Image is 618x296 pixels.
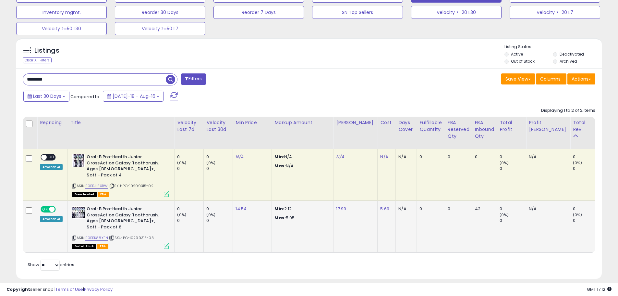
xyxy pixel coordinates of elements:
div: 0 [419,206,440,212]
div: Total Rev. [573,119,597,133]
small: (0%) [573,160,582,165]
div: 0 [573,154,599,160]
label: Archived [560,58,577,64]
div: 0 [177,166,203,172]
label: Out of Stock [511,58,535,64]
div: 0 [500,218,526,224]
div: 0 [206,218,233,224]
div: N/A [529,206,565,212]
button: Reorder 30 Days [115,6,205,19]
div: FBA Reserved Qty [448,119,469,140]
div: 0 [206,206,233,212]
p: Listing States: [504,44,602,50]
a: N/A [236,154,243,160]
div: N/A [398,206,412,212]
button: Velocity >=50 L30 [16,22,107,35]
div: Title [70,119,172,126]
span: Compared to: [70,94,100,100]
button: Actions [567,73,595,84]
p: N/A [274,154,328,160]
small: (0%) [573,212,582,217]
div: 0 [475,154,492,160]
a: 14.54 [236,206,247,212]
div: 0 [419,154,440,160]
button: Filters [181,73,206,85]
span: ON [41,207,49,212]
div: Markup Amount [274,119,331,126]
div: 0 [206,166,233,172]
b: Oral-B Pro-Health Junior CrossAction Galaxy Toothbrush, Ages [DEMOGRAPHIC_DATA]+, Soft - Pack of 4 [87,154,165,180]
div: Amazon AI [40,216,63,222]
strong: Max: [274,215,286,221]
span: Columns [540,76,561,82]
span: | SKU: PG-10299315-03 [109,235,154,240]
button: [DATE]-18 - Aug-16 [103,91,164,102]
strong: Copyright [6,286,30,292]
p: N/A [274,163,328,169]
div: 0 [177,218,203,224]
div: Fulfillable Quantity [419,119,442,133]
h5: Listings [34,46,59,55]
div: 0 [573,206,599,212]
div: 42 [475,206,492,212]
span: Show: entries [28,262,74,268]
span: OFF [47,155,57,160]
button: Reorder 7 Days [213,6,304,19]
span: FBA [97,244,108,249]
button: Last 30 Days [23,91,69,102]
label: Deactivated [560,51,584,57]
div: ASIN: [72,154,169,196]
div: 0 [500,154,526,160]
span: All listings that are unavailable for purchase on Amazon for any reason other than out-of-stock [72,192,97,197]
a: B0BBJLSXRW [85,183,108,189]
div: 0 [448,206,467,212]
div: [PERSON_NAME] [336,119,375,126]
strong: Min: [274,154,284,160]
div: Velocity Last 7d [177,119,201,133]
span: All listings that are currently out of stock and unavailable for purchase on Amazon [72,244,96,249]
button: Columns [536,73,566,84]
div: 0 [500,206,526,212]
span: FBA [98,192,109,197]
div: Repricing [40,119,65,126]
a: N/A [380,154,388,160]
span: | SKU: PG-10299315-02 [109,183,153,188]
div: 0 [448,154,467,160]
button: Velocity >=50 L7 [115,22,205,35]
img: 61brz2J5lqL._SL40_.jpg [72,154,85,167]
button: Velocity >=20 L7 [510,6,600,19]
div: N/A [398,154,412,160]
small: (0%) [206,160,215,165]
div: ASIN: [72,206,169,248]
span: 2025-09-16 17:12 GMT [587,286,612,292]
div: N/A [529,154,565,160]
div: Clear All Filters [23,57,52,63]
div: 0 [573,218,599,224]
div: Displaying 1 to 2 of 2 items [541,108,595,114]
a: Privacy Policy [84,286,113,292]
a: 17.99 [336,206,346,212]
button: SN Top Sellers [312,6,403,19]
b: Oral-B Pro-Health Junior CrossAction Galaxy Toothbrush, Ages [DEMOGRAPHIC_DATA]+, Soft - Pack of 6 [87,206,165,232]
div: Min Price [236,119,269,126]
div: Total Profit [500,119,523,133]
span: OFF [55,207,65,212]
a: Terms of Use [55,286,83,292]
div: Days Cover [398,119,414,133]
a: B0BBK88XFN [85,235,108,241]
p: 2.12 [274,206,328,212]
div: 0 [206,154,233,160]
small: (0%) [500,212,509,217]
span: [DATE]-18 - Aug-16 [113,93,155,99]
small: (0%) [177,160,186,165]
div: 0 [500,166,526,172]
img: 618wMd+9auL._SL40_.jpg [72,206,85,219]
div: Profit [PERSON_NAME] [529,119,567,133]
small: (0%) [500,160,509,165]
div: 0 [177,206,203,212]
div: 0 [177,154,203,160]
a: N/A [336,154,344,160]
label: Active [511,51,523,57]
div: Cost [380,119,393,126]
button: Velocity >=20 L30 [411,6,502,19]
